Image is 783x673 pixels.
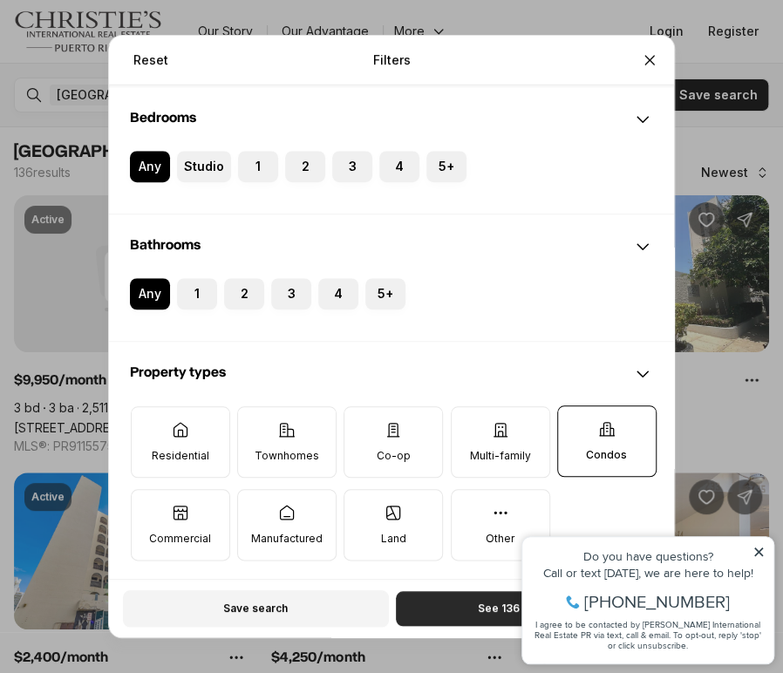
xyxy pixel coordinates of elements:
button: Close [632,43,667,78]
span: See 136 properties [478,602,578,615]
button: See 136 properties [396,591,660,626]
span: Save search [223,602,288,615]
div: Bedrooms [109,88,674,151]
div: Bedrooms [109,151,674,214]
button: Save search [123,590,389,627]
label: 2 [224,278,264,309]
p: Residential [152,449,209,463]
p: Commercial [149,532,211,546]
label: 4 [379,151,419,182]
div: Bathrooms [109,215,674,278]
p: Condos [586,448,627,462]
label: 5+ [365,278,405,309]
div: Do you have questions? [18,39,252,51]
div: Bathrooms [109,278,674,341]
label: 5+ [426,151,466,182]
span: Bedrooms [130,111,196,125]
label: 1 [238,151,278,182]
p: Multi-family [470,449,531,463]
p: Townhomes [255,449,319,463]
label: 3 [271,278,311,309]
label: 1 [177,278,217,309]
div: Property types [109,405,674,581]
label: Any [130,151,170,182]
label: 3 [332,151,372,182]
p: Manufactured [251,532,323,546]
span: Property types [130,365,226,379]
p: Land [381,532,406,546]
p: Co-op [377,449,411,463]
label: 4 [318,278,358,309]
span: Reset [133,53,168,67]
p: Filters [373,53,411,67]
label: Any [130,278,170,309]
div: Property types [109,343,674,405]
div: Call or text [DATE], we are here to help! [18,56,252,68]
span: I agree to be contacted by [PERSON_NAME] International Real Estate PR via text, call & email. To ... [22,107,249,140]
span: Bathrooms [130,238,201,252]
p: Other [486,532,514,546]
button: Reset [123,43,179,78]
label: Studio [177,151,231,182]
span: [PHONE_NUMBER] [71,82,217,99]
label: 2 [285,151,325,182]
